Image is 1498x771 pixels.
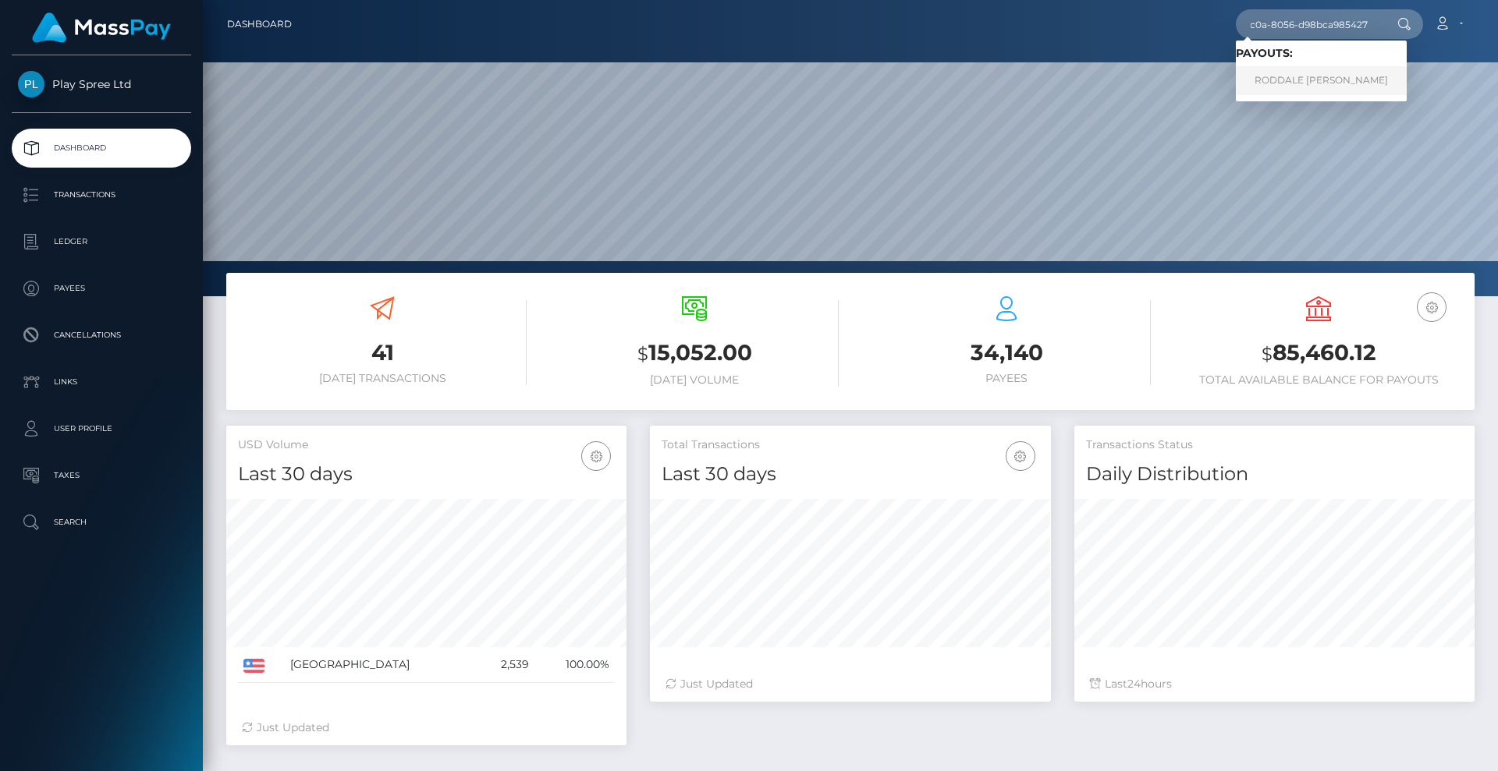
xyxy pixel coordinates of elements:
[12,316,191,355] a: Cancellations
[18,511,185,534] p: Search
[18,324,185,347] p: Cancellations
[12,175,191,214] a: Transactions
[1262,343,1273,365] small: $
[12,363,191,401] a: Links
[12,456,191,495] a: Taxes
[18,71,44,97] img: Play Spree Ltd
[238,437,615,453] h5: USD Volume
[550,373,839,387] h6: [DATE] Volume
[238,372,527,385] h6: [DATE] Transactions
[662,437,1038,453] h5: Total Transactions
[1086,437,1463,453] h5: Transactions Status
[18,277,185,300] p: Payees
[1236,66,1407,95] a: RODDALE [PERSON_NAME]
[1174,338,1463,370] h3: 85,460.12
[18,417,185,440] p: User Profile
[18,183,185,207] p: Transactions
[12,503,191,542] a: Search
[12,269,191,308] a: Payees
[32,12,171,43] img: MassPay Logo
[662,461,1038,488] h4: Last 30 days
[666,676,1035,692] div: Just Updated
[227,8,292,41] a: Dashboard
[18,136,185,160] p: Dashboard
[534,647,615,683] td: 100.00%
[637,343,648,365] small: $
[862,372,1151,385] h6: Payees
[12,129,191,168] a: Dashboard
[12,77,191,91] span: Play Spree Ltd
[18,464,185,487] p: Taxes
[238,338,527,368] h3: 41
[12,222,191,261] a: Ledger
[1127,677,1141,691] span: 24
[285,647,477,683] td: [GEOGRAPHIC_DATA]
[477,647,534,683] td: 2,539
[550,338,839,370] h3: 15,052.00
[1090,676,1459,692] div: Last hours
[1174,373,1463,387] h6: Total Available Balance for Payouts
[238,461,615,488] h4: Last 30 days
[862,338,1151,368] h3: 34,140
[12,409,191,448] a: User Profile
[1236,47,1407,60] h6: Payouts:
[1236,9,1383,39] input: Search...
[1086,461,1463,488] h4: Daily Distribution
[243,659,264,673] img: US.png
[18,370,185,394] p: Links
[242,720,611,736] div: Just Updated
[18,230,185,253] p: Ledger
